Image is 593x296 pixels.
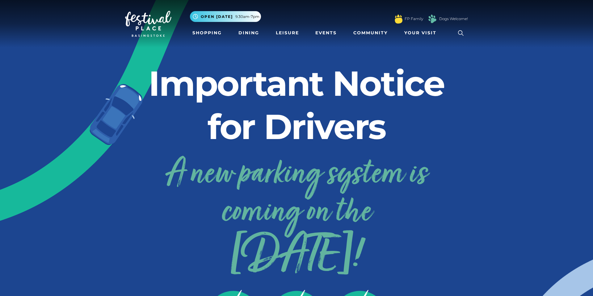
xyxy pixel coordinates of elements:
h2: Important Notice for Drivers [125,62,468,148]
a: Shopping [190,27,224,39]
a: Events [313,27,339,39]
a: Community [351,27,390,39]
button: Open [DATE] 9.30am-7pm [190,11,261,22]
a: Dining [236,27,262,39]
span: Your Visit [404,30,436,36]
a: A new parking system is coming on the[DATE]! [125,150,468,274]
a: FP Family [405,16,423,22]
a: Your Visit [402,27,442,39]
span: Open [DATE] [201,14,233,19]
span: [DATE]! [125,240,468,274]
img: Festival Place Logo [125,11,171,37]
span: 9.30am-7pm [235,14,259,19]
a: Leisure [273,27,301,39]
a: Dogs Welcome! [439,16,468,22]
